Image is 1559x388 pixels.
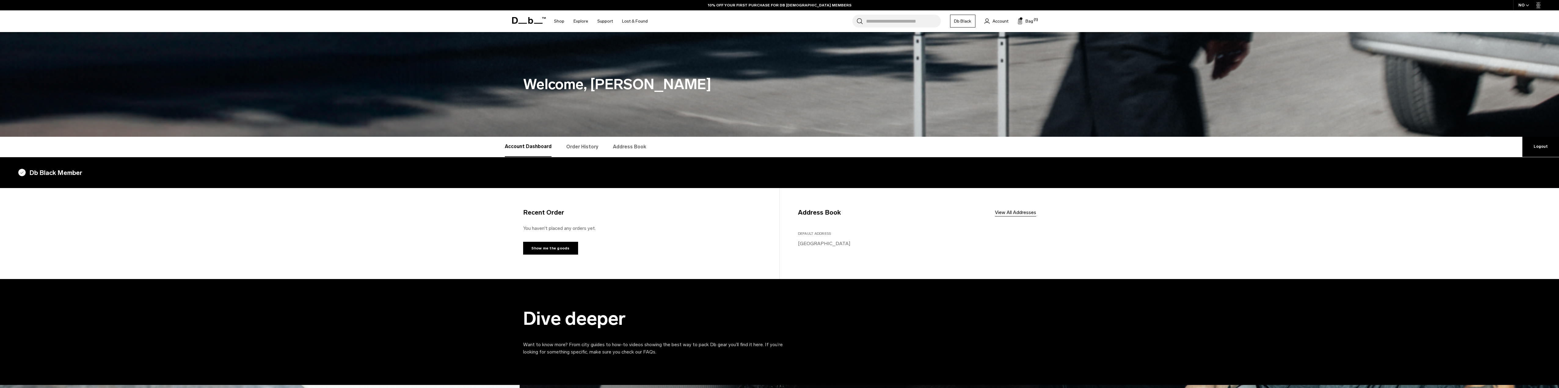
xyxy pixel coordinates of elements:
a: Db Black [950,15,975,27]
a: View All Addresses [995,209,1036,216]
span: (1) [1034,17,1038,23]
a: 10% OFF YOUR FIRST PURCHASE FOR DB [DEMOGRAPHIC_DATA] MEMBERS [708,2,851,8]
span: Bag [1025,18,1033,24]
h1: Welcome, [PERSON_NAME] [523,74,1036,95]
a: Address Book [613,137,646,157]
h4: Address Book [798,208,841,217]
a: Lost & Found [622,10,648,32]
h4: Db Black Member [18,168,1541,178]
a: Account Dashboard [505,137,552,157]
p: You haven't placed any orders yet. [523,225,761,232]
a: Shop [554,10,564,32]
a: Support [597,10,613,32]
a: Order History [566,137,598,157]
p: [GEOGRAPHIC_DATA] [798,240,1036,247]
span: Default Address [798,231,831,236]
nav: Main Navigation [549,10,652,32]
a: Show me the goods [523,242,578,255]
p: Want to know more? From city guides to how-to videos showing the best way to pack Db gear you’ll ... [523,341,798,356]
h4: Recent Order [523,208,564,217]
span: Account [993,18,1008,24]
a: Logout [1522,137,1559,157]
a: Explore [574,10,588,32]
div: Dive deeper [523,308,798,329]
a: Account [985,17,1008,25]
button: Bag (1) [1018,17,1033,25]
